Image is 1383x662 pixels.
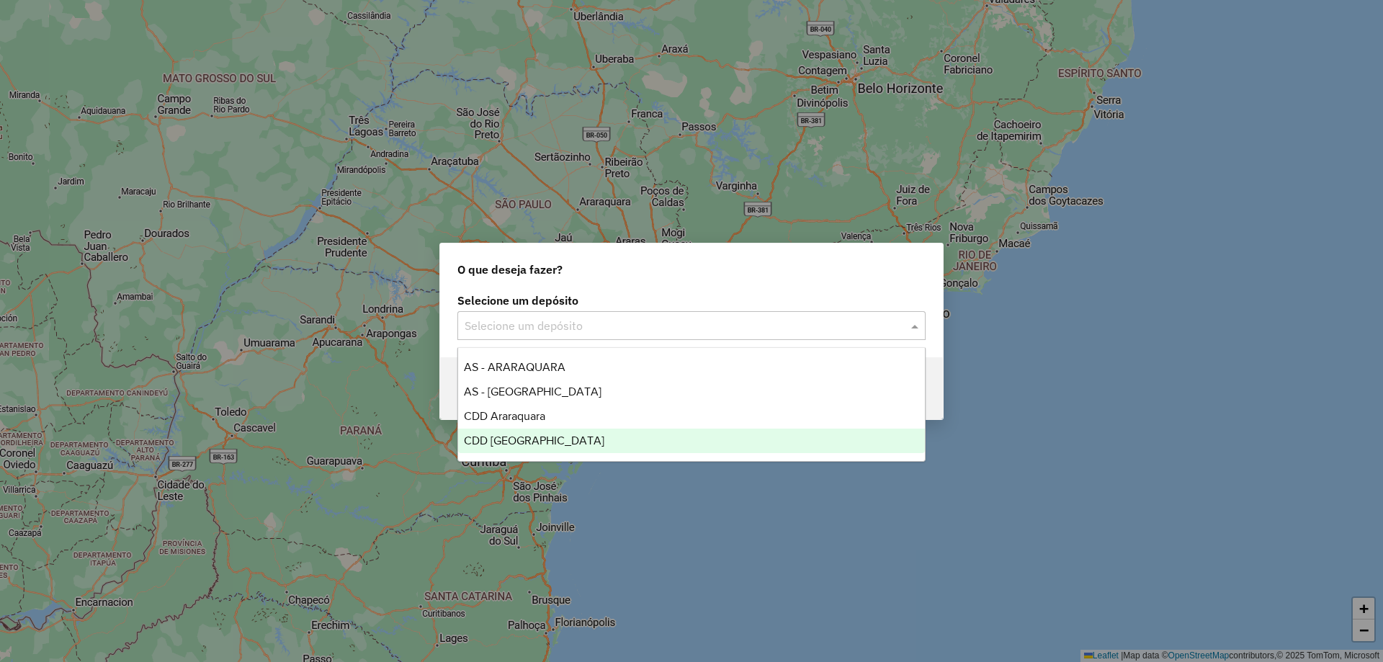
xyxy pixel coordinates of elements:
[457,347,926,462] ng-dropdown-panel: Options list
[464,410,545,422] span: CDD Araraquara
[457,292,926,309] label: Selecione um depósito
[457,261,563,278] span: O que deseja fazer?
[464,434,604,447] span: CDD [GEOGRAPHIC_DATA]
[464,385,601,398] span: AS - [GEOGRAPHIC_DATA]
[464,361,565,373] span: AS - ARARAQUARA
